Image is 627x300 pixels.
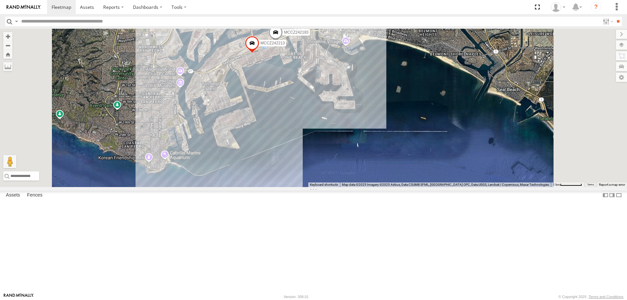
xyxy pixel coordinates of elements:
[609,191,615,200] label: Dock Summary Table to the Right
[342,183,549,186] span: Map data ©2025 Imagery ©2025 Airbus, Data CSUMB SFML, [GEOGRAPHIC_DATA] OPC, Data USGS, Landsat /...
[14,17,19,26] label: Search Query
[553,183,560,186] span: 1 km
[558,295,623,299] div: © Copyright 2025 -
[616,73,627,82] label: Map Settings
[616,191,622,200] label: Hide Summary Table
[7,5,40,9] img: rand-logo.svg
[599,183,625,186] a: Report a map error
[551,182,584,187] button: Map Scale: 1 km per 63 pixels
[3,62,12,71] label: Measure
[261,41,285,45] span: MCCZ242213
[3,32,12,41] button: Zoom in
[284,295,309,299] div: Version: 308.01
[3,155,16,168] button: Drag Pegman onto the map to open Street View
[549,2,568,12] div: Zulema McIntosch
[310,182,338,187] button: Keyboard shortcuts
[3,191,23,200] label: Assets
[3,41,12,50] button: Zoom out
[589,295,623,299] a: Terms and Conditions
[591,2,601,12] i: ?
[587,183,594,186] a: Terms (opens in new tab)
[24,191,46,200] label: Fences
[602,191,609,200] label: Dock Summary Table to the Left
[284,30,309,35] span: MCCZ242183
[3,50,12,59] button: Zoom Home
[4,293,34,300] a: Visit our Website
[600,17,614,26] label: Search Filter Options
